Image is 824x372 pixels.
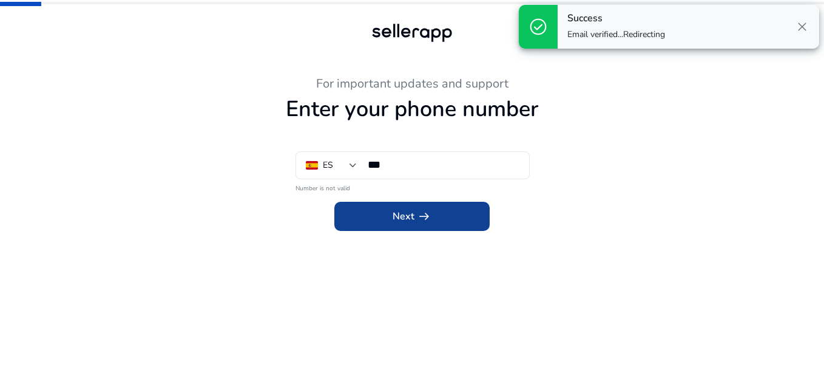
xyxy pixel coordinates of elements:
span: Next [393,209,431,224]
p: Email verified...Redirecting [567,29,665,41]
span: arrow_right_alt [417,209,431,224]
h4: Success [567,13,665,24]
mat-error: Number is not valid [295,181,529,193]
div: ES [323,159,333,172]
h3: For important updates and support [78,77,746,91]
span: check_circle [529,17,548,36]
span: close [795,19,809,34]
button: Nextarrow_right_alt [334,202,490,231]
h1: Enter your phone number [78,96,746,122]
